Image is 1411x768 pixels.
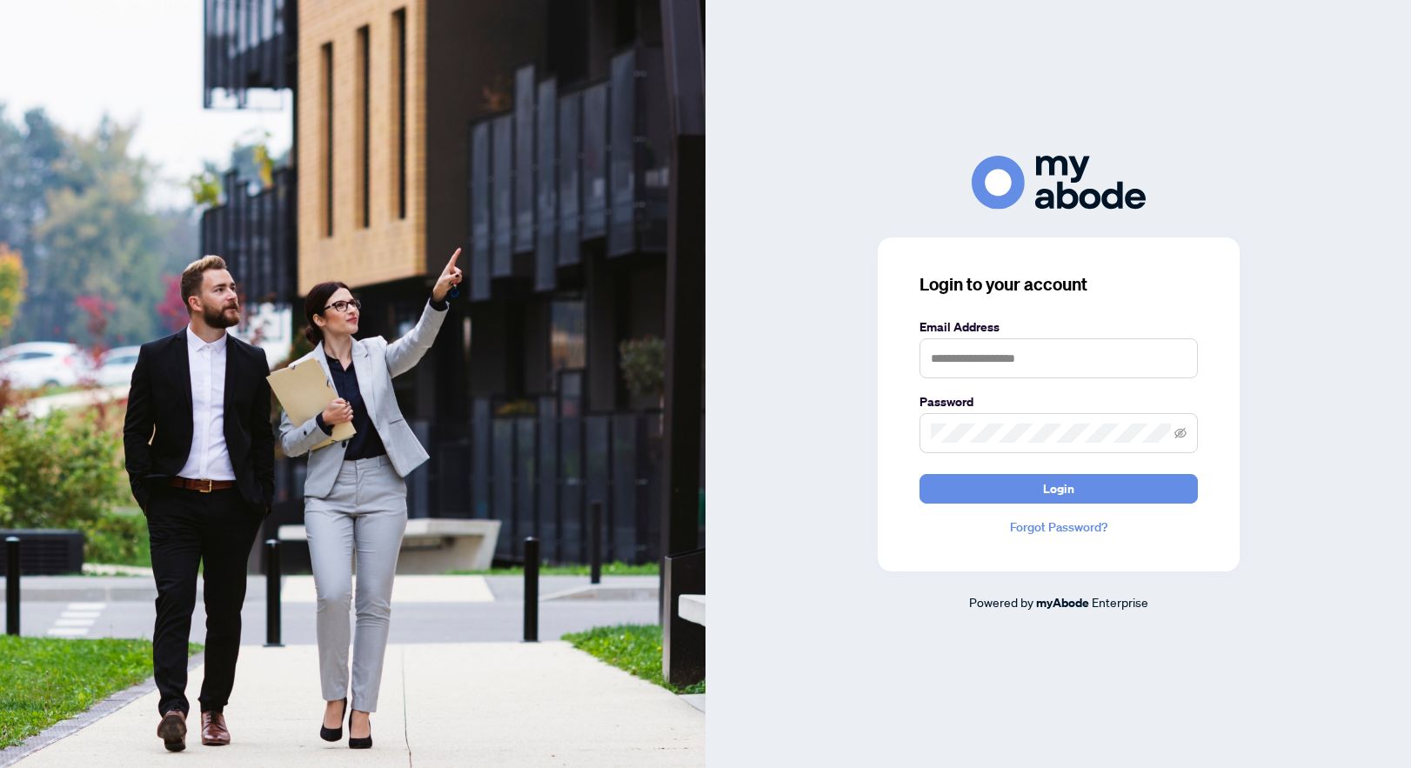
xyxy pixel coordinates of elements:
[919,518,1198,537] a: Forgot Password?
[919,317,1198,337] label: Email Address
[919,474,1198,504] button: Login
[1174,427,1187,439] span: eye-invisible
[969,594,1033,610] span: Powered by
[1036,593,1089,612] a: myAbode
[1043,475,1074,503] span: Login
[919,272,1198,297] h3: Login to your account
[1092,594,1148,610] span: Enterprise
[972,156,1146,209] img: ma-logo
[919,392,1198,411] label: Password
